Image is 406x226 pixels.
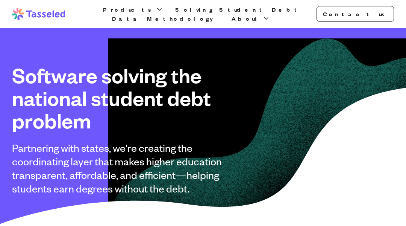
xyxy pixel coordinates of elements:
a: Contact us [317,6,394,22]
button: Products [101,5,165,14]
a: Data Methodology [111,14,221,23]
span: About [232,14,261,23]
h1: Software solving the national student debt problem [12,64,229,132]
button: About [230,14,271,23]
a: Solving Student Debt [174,5,302,14]
span: Products [103,5,154,14]
h2: Partnering with states, we're creating the coordinating layer that makes higher education transpa... [12,141,229,195]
